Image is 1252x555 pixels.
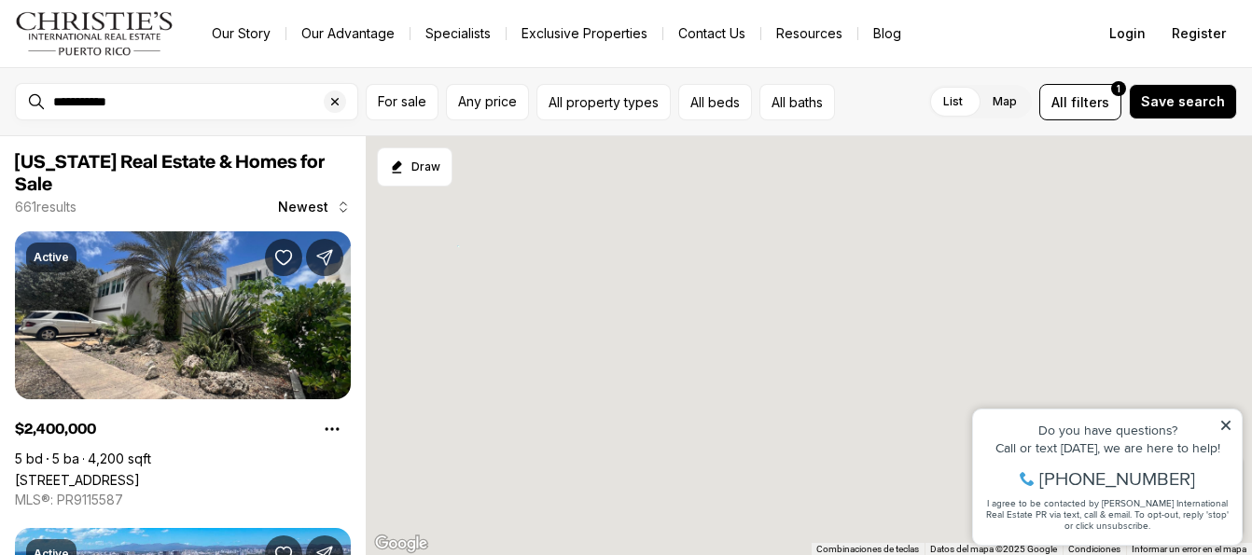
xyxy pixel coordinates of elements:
[1051,92,1067,112] span: All
[267,188,362,226] button: Newest
[446,84,529,120] button: Any price
[306,239,343,276] button: Share Property
[458,94,517,109] span: Any price
[663,21,760,47] button: Contact Us
[366,84,438,120] button: For sale
[1109,26,1146,41] span: Login
[20,60,270,73] div: Call or text [DATE], we are here to help!
[1172,26,1226,41] span: Register
[15,153,325,194] span: [US_STATE] Real Estate & Homes for Sale
[1161,15,1237,52] button: Register
[20,42,270,55] div: Do you have questions?
[507,21,662,47] a: Exclusive Properties
[978,85,1032,118] label: Map
[15,11,174,56] img: logo
[1039,84,1121,120] button: Allfilters1
[928,85,978,118] label: List
[678,84,752,120] button: All beds
[410,21,506,47] a: Specialists
[1098,15,1157,52] button: Login
[34,250,69,265] p: Active
[286,21,410,47] a: Our Advantage
[77,88,232,106] span: [PHONE_NUMBER]
[324,84,357,119] button: Clear search input
[377,147,452,187] button: Start drawing
[1141,94,1225,109] span: Save search
[313,410,351,448] button: Property options
[265,239,302,276] button: Save Property: Caoba 39
[1117,81,1120,96] span: 1
[15,472,140,488] a: Caoba 39, GUAYNABO PR, 00969
[278,200,328,215] span: Newest
[15,200,77,215] p: 661 results
[23,115,266,150] span: I agree to be contacted by [PERSON_NAME] International Real Estate PR via text, call & email. To ...
[536,84,671,120] button: All property types
[759,84,835,120] button: All baths
[378,94,426,109] span: For sale
[197,21,285,47] a: Our Story
[1071,92,1109,112] span: filters
[761,21,857,47] a: Resources
[1129,84,1237,119] button: Save search
[858,21,916,47] a: Blog
[930,544,1057,554] span: Datos del mapa ©2025 Google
